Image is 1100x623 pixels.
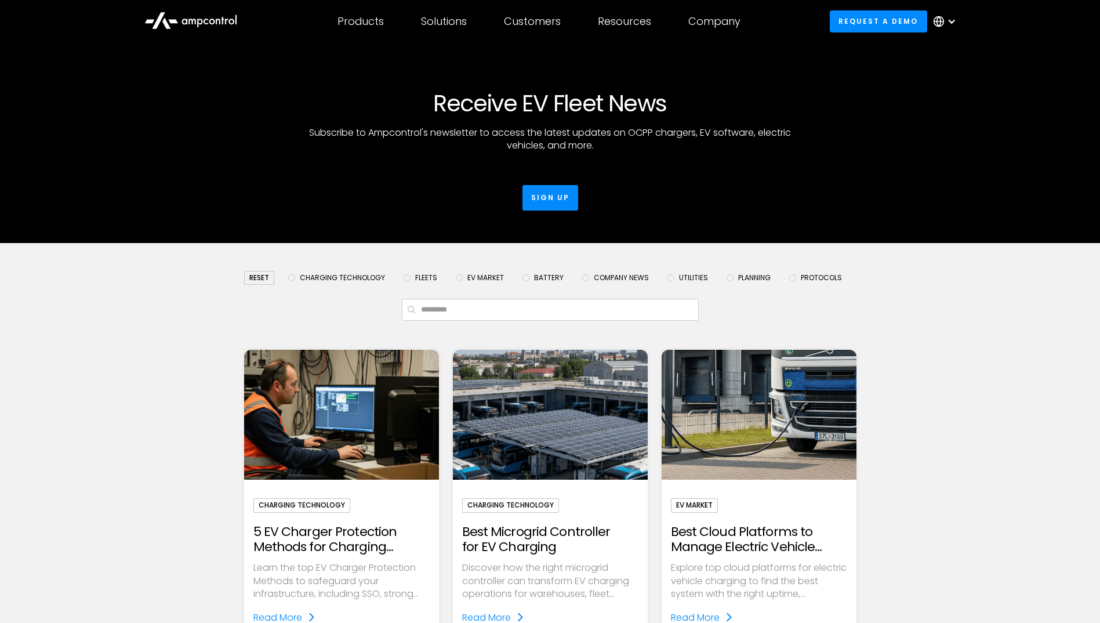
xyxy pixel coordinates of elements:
a: Request a demo [830,10,927,32]
span: Battery [534,273,564,282]
div: Resources [598,15,651,28]
h2: Best Cloud Platforms to Manage Electric Vehicle Charging [671,524,847,555]
h1: Receive EV Fleet News [346,89,754,117]
div: Solutions [421,15,467,28]
span: EV Market [467,273,504,282]
span: Fleets [415,273,437,282]
p: Explore top cloud platforms for electric vehicle charging to find the best system with the right ... [671,562,847,600]
div: Customers [504,15,561,28]
div: Products [337,15,384,28]
span: Charging Technology [300,273,385,282]
div: Charging Technology [462,498,559,512]
a: Sign up [522,185,578,211]
span: Utilities [679,273,708,282]
div: Company [688,15,740,28]
span: Planning [738,273,771,282]
div: EV Market [671,498,718,512]
span: Company News [594,273,649,282]
p: Subscribe to Ampcontrol's newsletter to access the latest updates on OCPP chargers, EV software, ... [295,126,805,153]
h2: Best Microgrid Controller for EV Charging [462,524,638,555]
h2: 5 EV Charger Protection Methods for Charging Infrastructure [253,524,430,555]
div: Charging Technology [253,498,350,512]
p: Learn the top EV Charger Protection Methods to safeguard your infrastructure, including SSO, stro... [253,562,430,600]
div: reset [244,271,274,285]
p: Discover how the right microgrid controller can transform EV charging operations for warehouses, ... [462,562,638,600]
span: Protocols [801,273,842,282]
